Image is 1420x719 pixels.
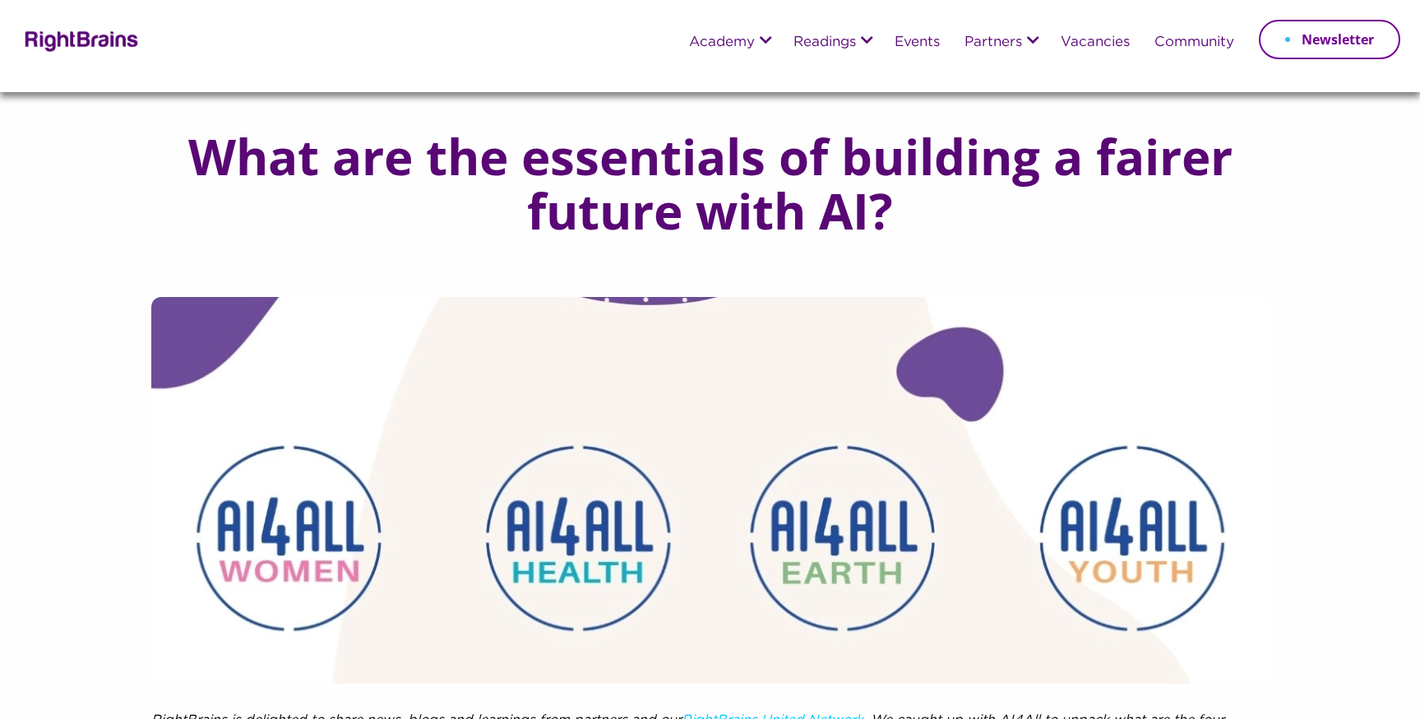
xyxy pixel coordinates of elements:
a: Newsletter [1259,20,1400,59]
a: Community [1154,35,1234,50]
h1: What are the essentials of building a fairer future with AI? [151,129,1270,238]
a: Partners [964,35,1022,50]
a: Readings [793,35,856,50]
a: Academy [689,35,755,50]
a: Events [895,35,940,50]
a: Vacancies [1061,35,1130,50]
img: Rightbrains [20,28,139,52]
